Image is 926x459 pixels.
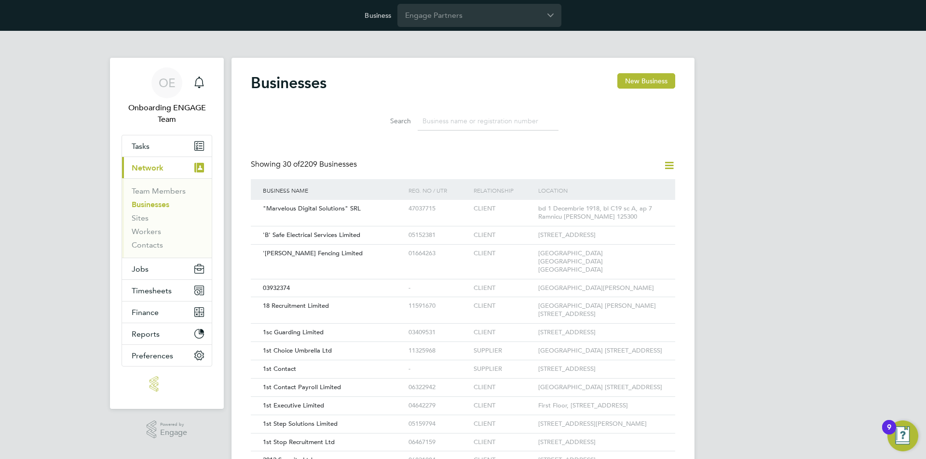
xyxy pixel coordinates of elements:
div: 11325968 [406,342,471,360]
div: bd 1 Decembrie 1918, bl C19 sc A, ap 7 Ramnicu [PERSON_NAME] 125300 [536,200,666,226]
div: CLIENT [471,324,536,341]
button: Preferences [122,345,212,366]
div: CLIENT [471,297,536,315]
span: 1st Contact Payroll Limited [263,383,341,391]
label: Business [365,11,391,20]
div: Relationship [471,179,536,201]
div: CLIENT [471,415,536,433]
span: Powered by [160,420,187,429]
button: Jobs [122,258,212,279]
div: 04642279 [406,397,471,415]
div: 05159794 [406,415,471,433]
a: 1st Contact Payroll Limited06322942CLIENT[GEOGRAPHIC_DATA] [STREET_ADDRESS] [260,378,666,386]
a: Tasks [122,135,212,157]
div: SUPPLIER [471,360,536,378]
div: Showing [251,159,359,170]
div: [GEOGRAPHIC_DATA] [STREET_ADDRESS] [536,379,666,396]
div: SUPPLIER [471,342,536,360]
div: CLIENT [471,397,536,415]
a: OEOnboarding ENGAGE Team [122,67,212,125]
span: Finance [132,308,159,317]
input: Business name or registration number [418,112,558,131]
div: 9 [887,427,891,440]
span: Engage [160,429,187,437]
span: 1st Choice Umbrella Ltd [263,346,332,354]
div: 01664263 [406,245,471,262]
div: 06467159 [406,433,471,451]
div: [STREET_ADDRESS] [536,360,666,378]
div: CLIENT [471,279,536,297]
span: 1st Step Solutions Limited [263,420,338,428]
span: 2209 Businesses [283,159,357,169]
span: Timesheets [132,286,172,295]
h2: Businesses [251,73,327,92]
a: Go to home page [122,376,212,392]
div: First Floor, [STREET_ADDRESS] [536,397,666,415]
span: Preferences [132,351,173,360]
div: CLIENT [471,245,536,262]
span: OE [159,77,176,89]
a: Businesses [132,200,169,209]
a: 1st Stop Recruitment Ltd06467159CLIENT[STREET_ADDRESS] [260,433,666,441]
a: Team Members [132,186,186,196]
a: 1sc Guarding Limited03409531CLIENT[STREET_ADDRESS] [260,323,666,331]
div: Network [122,178,212,258]
button: Timesheets [122,280,212,301]
div: [GEOGRAPHIC_DATA][PERSON_NAME] [536,279,666,297]
span: '[PERSON_NAME] Fencing Limited [263,249,363,257]
span: 'B' Safe Electrical Services Limited [263,231,360,239]
span: Network [132,163,163,172]
span: 30 of [283,159,300,169]
div: 06322942 [406,379,471,396]
a: 1st Contact-SUPPLIER[STREET_ADDRESS] [260,360,666,368]
button: Finance [122,302,212,323]
span: Onboarding ENGAGE Team [122,102,212,125]
span: 1st Stop Recruitment Ltd [263,438,335,446]
a: '[PERSON_NAME] Fencing Limited01664263CLIENT[GEOGRAPHIC_DATA] [GEOGRAPHIC_DATA] [GEOGRAPHIC_DATA] [260,244,666,252]
a: Workers [132,227,161,236]
div: Reg. No / UTR [406,179,471,201]
span: 03932374 [263,284,290,292]
div: [STREET_ADDRESS] [536,226,666,244]
div: [STREET_ADDRESS] [536,324,666,341]
a: 'B' Safe Electrical Services Limited05152381CLIENT[STREET_ADDRESS] [260,226,666,234]
a: 1st Choice Umbrella Ltd11325968SUPPLIER[GEOGRAPHIC_DATA] [STREET_ADDRESS] [260,341,666,350]
div: - [406,279,471,297]
a: 2012 Security Ltd06821084CLIENT[STREET_ADDRESS] [260,451,666,459]
div: [GEOGRAPHIC_DATA] [PERSON_NAME][STREET_ADDRESS] [536,297,666,323]
div: [STREET_ADDRESS] [536,433,666,451]
a: "Marvelous Digital Solutions" SRL47037715CLIENTbd 1 Decembrie 1918, bl C19 sc A, ap 7 Ramnicu [PE... [260,199,666,208]
a: 03932374-CLIENT[GEOGRAPHIC_DATA][PERSON_NAME] [260,279,666,287]
div: CLIENT [471,226,536,244]
img: engage-logo-retina.png [150,376,184,392]
span: Reports [132,329,160,339]
div: - [406,360,471,378]
div: 47037715 [406,200,471,218]
a: 18 Recruitment Limited11591670CLIENT[GEOGRAPHIC_DATA] [PERSON_NAME][STREET_ADDRESS] [260,297,666,305]
div: CLIENT [471,379,536,396]
a: 1st Executive Limited04642279CLIENTFirst Floor, [STREET_ADDRESS] [260,396,666,405]
span: 1st Executive Limited [263,401,324,409]
div: [GEOGRAPHIC_DATA] [GEOGRAPHIC_DATA] [GEOGRAPHIC_DATA] [536,245,666,279]
div: Business Name [260,179,406,201]
div: 03409531 [406,324,471,341]
div: 11591670 [406,297,471,315]
span: Tasks [132,142,150,151]
div: Location [536,179,666,201]
span: 18 Recruitment Limited [263,302,329,310]
div: [STREET_ADDRESS][PERSON_NAME] [536,415,666,433]
label: Search [368,117,411,125]
button: Open Resource Center, 9 new notifications [887,420,918,451]
div: [GEOGRAPHIC_DATA] [STREET_ADDRESS] [536,342,666,360]
a: Powered byEngage [147,420,188,439]
a: 1st Step Solutions Limited05159794CLIENT[STREET_ADDRESS][PERSON_NAME] [260,415,666,423]
span: "Marvelous Digital Solutions" SRL [263,204,361,212]
span: Jobs [132,264,149,274]
span: 1sc Guarding Limited [263,328,324,336]
div: CLIENT [471,433,536,451]
a: Sites [132,213,149,223]
div: CLIENT [471,200,536,218]
div: 05152381 [406,226,471,244]
span: 1st Contact [263,365,296,373]
nav: Main navigation [110,58,224,409]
